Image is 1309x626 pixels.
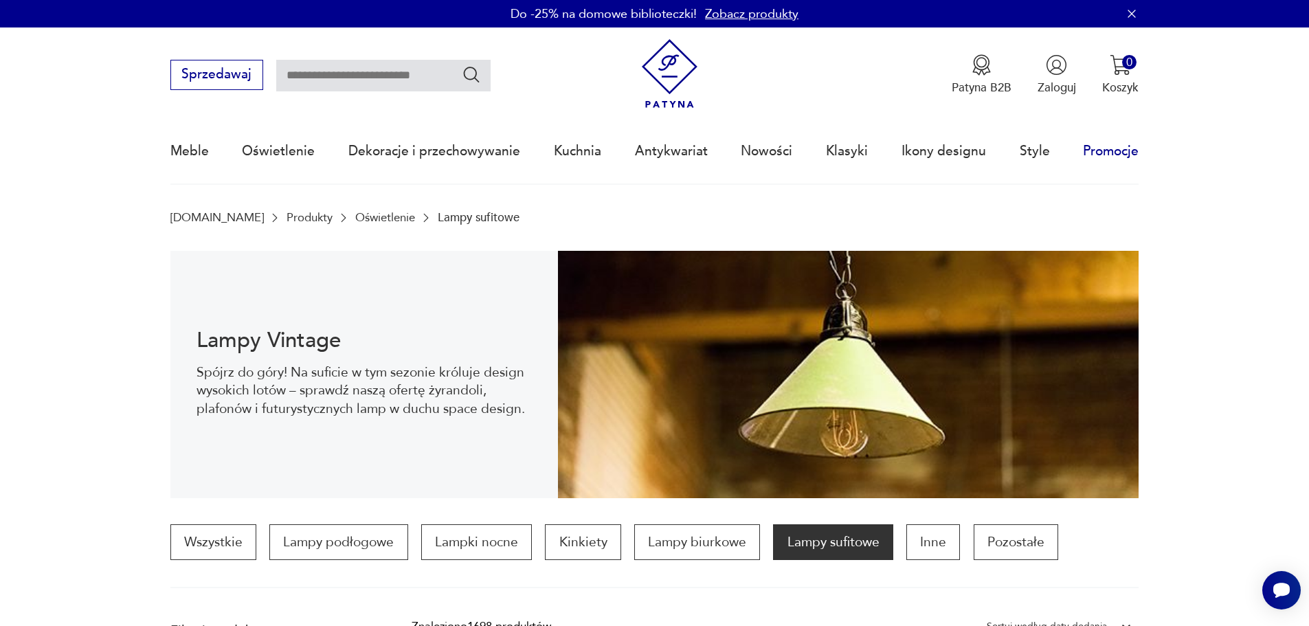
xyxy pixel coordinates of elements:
[902,120,986,183] a: Ikony designu
[635,120,708,183] a: Antykwariat
[635,39,704,109] img: Patyna - sklep z meblami i dekoracjami vintage
[1038,54,1076,96] button: Zaloguj
[952,54,1011,96] button: Patyna B2B
[511,5,697,23] p: Do -25% na domowe biblioteczki!
[545,524,620,560] a: Kinkiety
[906,524,960,560] a: Inne
[170,211,264,224] a: [DOMAIN_NAME]
[974,524,1058,560] a: Pozostałe
[1262,571,1301,610] iframe: Smartsupp widget button
[170,524,256,560] a: Wszystkie
[197,331,531,350] h1: Lampy Vintage
[952,80,1011,96] p: Patyna B2B
[952,54,1011,96] a: Ikona medaluPatyna B2B
[1046,54,1067,76] img: Ikonka użytkownika
[554,120,601,183] a: Kuchnia
[773,524,893,560] a: Lampy sufitowe
[741,120,792,183] a: Nowości
[462,65,482,85] button: Szukaj
[438,211,519,224] p: Lampy sufitowe
[971,54,992,76] img: Ikona medalu
[705,5,798,23] a: Zobacz produkty
[197,364,531,418] p: Spójrz do góry! Na suficie w tym sezonie króluje design wysokich lotów – sprawdź naszą ofertę żyr...
[287,211,333,224] a: Produkty
[348,120,520,183] a: Dekoracje i przechowywanie
[421,524,532,560] a: Lampki nocne
[558,251,1139,498] img: Lampy sufitowe w stylu vintage
[1122,55,1137,69] div: 0
[170,120,209,183] a: Meble
[634,524,760,560] a: Lampy biurkowe
[826,120,868,183] a: Klasyki
[1102,54,1139,96] button: 0Koszyk
[170,70,263,81] a: Sprzedawaj
[355,211,415,224] a: Oświetlenie
[242,120,315,183] a: Oświetlenie
[170,60,263,90] button: Sprzedawaj
[269,524,407,560] a: Lampy podłogowe
[1020,120,1050,183] a: Style
[1102,80,1139,96] p: Koszyk
[1038,80,1076,96] p: Zaloguj
[1110,54,1131,76] img: Ikona koszyka
[1083,120,1139,183] a: Promocje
